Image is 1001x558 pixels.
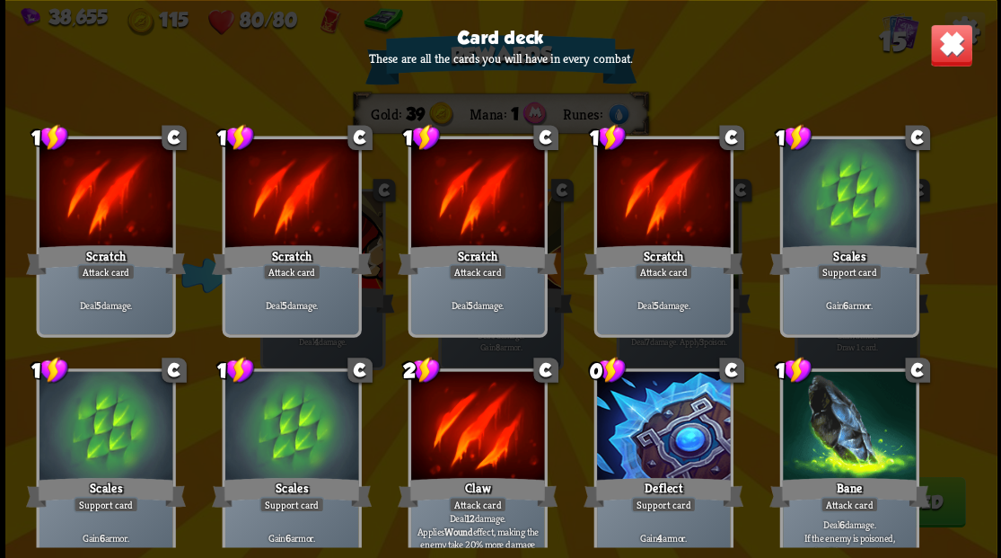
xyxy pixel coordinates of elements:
[630,496,695,512] div: Support card
[467,298,472,312] b: 5
[217,123,254,151] div: 1
[26,242,186,278] div: Scratch
[73,496,137,512] div: Support card
[634,263,692,279] div: Attack card
[26,474,186,510] div: Scales
[589,123,626,151] div: 1
[769,242,929,278] div: Scales
[369,50,632,66] p: These are all the cards you will have in every combat.
[719,358,744,383] div: C
[212,474,372,510] div: Scales
[347,125,373,150] div: C
[775,356,812,384] div: 1
[31,123,68,151] div: 1
[839,518,844,531] b: 6
[403,356,440,384] div: 2
[262,263,320,279] div: Attack card
[259,496,323,512] div: Support card
[398,474,558,510] div: Claw
[448,263,506,279] div: Attack card
[76,263,135,279] div: Attack card
[905,125,930,150] div: C
[95,298,101,312] b: 5
[929,23,972,66] img: Close_Button.png
[42,531,169,545] p: Gain armor.
[347,358,373,383] div: C
[31,356,68,384] div: 1
[843,298,848,312] b: 6
[828,545,833,558] b: 6
[719,125,744,150] div: C
[42,298,169,312] p: Deal damage.
[281,298,286,312] b: 5
[786,518,912,557] p: Deal damage. If the enemy is poisoned, deal damage again.
[533,125,558,150] div: C
[600,531,726,545] p: Gain armor.
[533,358,558,383] div: C
[653,298,658,312] b: 5
[444,525,472,538] b: Wound
[589,356,626,384] div: 0
[905,358,930,383] div: C
[769,474,929,510] div: Bane
[285,531,291,545] b: 6
[217,356,254,384] div: 1
[584,242,743,278] div: Scratch
[786,298,912,312] p: Gain armor.
[414,298,540,312] p: Deal damage.
[100,531,105,545] b: 6
[465,511,473,525] b: 12
[457,27,543,47] h3: Card deck
[228,298,355,312] p: Deal damage.
[600,298,726,312] p: Deal damage.
[820,496,878,512] div: Attack card
[398,242,558,278] div: Scratch
[775,123,812,151] div: 1
[212,242,372,278] div: Scratch
[584,474,743,510] div: Deflect
[162,358,187,383] div: C
[816,263,881,279] div: Support card
[448,496,506,512] div: Attack card
[657,531,663,545] b: 4
[162,125,187,150] div: C
[228,531,355,545] p: Gain armor.
[403,123,440,151] div: 1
